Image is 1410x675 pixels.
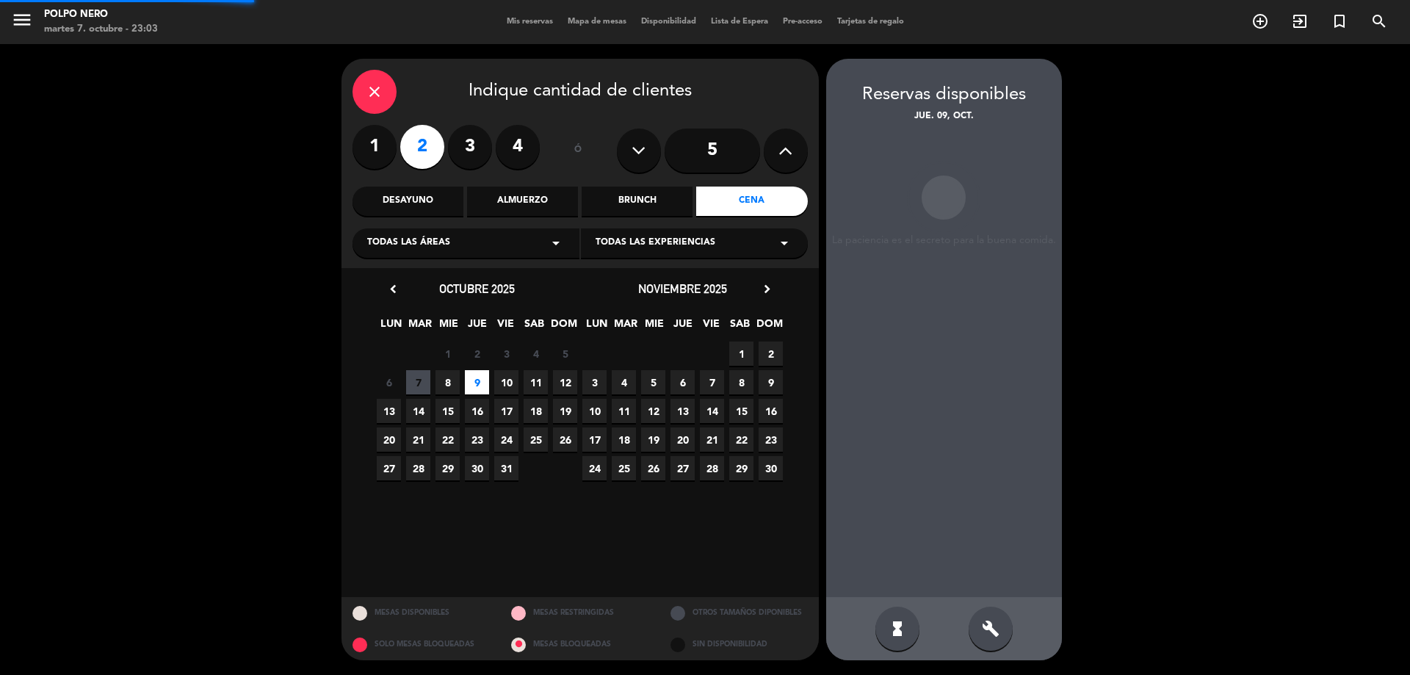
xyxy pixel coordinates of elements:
[494,370,518,394] span: 10
[377,370,401,394] span: 6
[377,399,401,423] span: 13
[830,18,911,26] span: Tarjetas de regalo
[465,370,489,394] span: 9
[659,597,819,629] div: OTROS TAMAÑOS DIPONIBLES
[759,370,783,394] span: 9
[341,629,501,660] div: SOLO MESAS BLOQUEADAS
[1370,12,1388,30] i: search
[494,427,518,452] span: 24
[500,597,659,629] div: MESAS RESTRINGIDAS
[341,597,501,629] div: MESAS DISPONIBLES
[585,315,609,339] span: LUN
[377,456,401,480] span: 27
[377,427,401,452] span: 20
[700,456,724,480] span: 28
[467,187,578,216] div: Almuerzo
[982,620,999,638] i: build
[612,427,636,452] span: 18
[729,342,753,366] span: 1
[524,370,548,394] span: 11
[759,456,783,480] span: 30
[670,456,695,480] span: 27
[11,9,33,36] button: menu
[406,399,430,423] span: 14
[435,427,460,452] span: 22
[379,315,403,339] span: LUN
[612,370,636,394] span: 4
[775,18,830,26] span: Pre-acceso
[826,81,1062,109] div: Reservas disponibles
[408,315,432,339] span: MAR
[465,342,489,366] span: 2
[826,234,1062,247] div: La paciencia es el secreto para la buena comida.
[704,18,775,26] span: Lista de Espera
[641,456,665,480] span: 26
[44,7,158,22] div: Polpo Nero
[728,315,752,339] span: SAB
[612,399,636,423] span: 11
[1251,12,1269,30] i: add_circle_outline
[729,399,753,423] span: 15
[641,370,665,394] span: 5
[638,281,727,296] span: noviembre 2025
[524,342,548,366] span: 4
[700,370,724,394] span: 7
[582,399,607,423] span: 10
[729,456,753,480] span: 29
[612,456,636,480] span: 25
[670,427,695,452] span: 20
[366,83,383,101] i: close
[494,456,518,480] span: 31
[775,234,793,252] i: arrow_drop_down
[400,125,444,169] label: 2
[448,125,492,169] label: 3
[553,370,577,394] span: 12
[582,456,607,480] span: 24
[524,399,548,423] span: 18
[465,315,489,339] span: JUE
[759,281,775,297] i: chevron_right
[700,427,724,452] span: 21
[352,125,397,169] label: 1
[522,315,546,339] span: SAB
[582,427,607,452] span: 17
[11,9,33,31] i: menu
[551,315,575,339] span: DOM
[494,342,518,366] span: 3
[435,399,460,423] span: 15
[352,187,463,216] div: Desayuno
[524,427,548,452] span: 25
[465,399,489,423] span: 16
[436,315,460,339] span: MIE
[1331,12,1348,30] i: turned_in_not
[386,281,401,297] i: chevron_left
[553,399,577,423] span: 19
[406,427,430,452] span: 21
[759,427,783,452] span: 23
[406,456,430,480] span: 28
[634,18,704,26] span: Disponibilidad
[493,315,518,339] span: VIE
[554,125,602,176] div: ó
[613,315,637,339] span: MAR
[756,315,781,339] span: DOM
[670,399,695,423] span: 13
[826,109,1062,124] div: jue. 09, oct.
[547,234,565,252] i: arrow_drop_down
[596,236,715,250] span: Todas las experiencias
[367,236,450,250] span: Todas las áreas
[435,342,460,366] span: 1
[700,399,724,423] span: 14
[465,456,489,480] span: 30
[496,125,540,169] label: 4
[642,315,666,339] span: MIE
[500,629,659,660] div: MESAS BLOQUEADAS
[641,399,665,423] span: 12
[560,18,634,26] span: Mapa de mesas
[696,187,807,216] div: Cena
[499,18,560,26] span: Mis reservas
[435,370,460,394] span: 8
[759,399,783,423] span: 16
[641,427,665,452] span: 19
[44,22,158,37] div: martes 7. octubre - 23:03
